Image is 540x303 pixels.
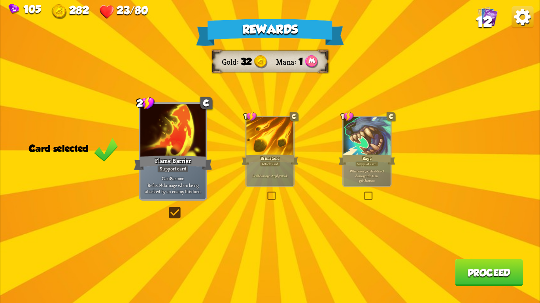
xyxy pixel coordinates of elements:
img: Gem.png [9,4,19,14]
div: Support card [157,165,189,173]
div: Health [99,4,148,19]
div: Mana [276,57,298,67]
div: View all the cards in your deck [478,6,498,29]
div: Rewards [196,19,344,46]
div: Attack card [260,161,280,167]
b: 4 [160,182,162,188]
p: Whenever you deal direct damage this turn, gain armor. [345,169,389,183]
div: Card selected [29,143,118,154]
img: Mana_Points.png [305,55,319,69]
img: Heart.png [99,4,114,19]
img: Cards_Icon.png [478,6,498,26]
div: C [200,97,213,109]
p: Gain armor. Reflect damage when being attacked by an enemy this turn. [142,175,204,195]
div: Gems [9,3,42,15]
b: 6 [258,173,260,178]
div: Gold [52,4,89,19]
img: Options_Button.png [512,6,533,28]
b: 8 [170,175,172,181]
span: 282 [69,4,89,16]
b: 1 [279,173,280,178]
div: C [387,112,395,121]
div: Support card [355,161,378,167]
span: 23/80 [117,4,148,16]
span: 12 [476,14,493,30]
img: Green_Check_Mark_Icon.png [94,137,118,162]
span: 32 [241,56,252,67]
span: 1 [298,56,303,67]
img: Gold.png [52,4,67,19]
button: Proceed [455,259,523,286]
div: 1 [341,112,354,122]
div: Rage [339,153,395,166]
div: Flame Barrier [134,154,212,172]
div: 1 [244,112,257,122]
img: Gold.png [254,55,268,69]
div: 2 [137,96,155,110]
b: 3 [364,178,366,183]
div: Brimstone [242,153,298,166]
div: C [290,112,298,121]
div: Gold [222,57,241,67]
p: Deal damage. Apply weak. [247,173,292,178]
